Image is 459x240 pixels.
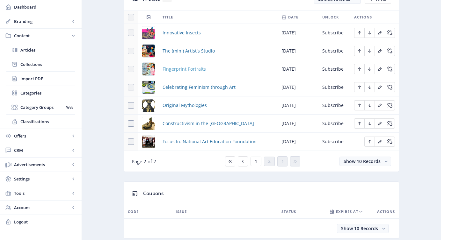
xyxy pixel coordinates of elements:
[354,120,364,126] a: Edit page
[163,83,236,91] a: Celebrating Feminism through Art
[375,29,385,35] a: Edit page
[354,84,364,90] a: Edit page
[278,24,318,42] td: [DATE]
[354,47,364,53] a: Edit page
[6,72,75,86] a: Import PDF
[251,157,261,166] button: 1
[6,86,75,100] a: Categories
[385,138,395,144] a: Edit page
[64,104,75,110] nb-badge: Web
[318,133,350,151] td: Subscribe
[354,13,372,21] span: Actions
[375,102,385,108] a: Edit page
[143,190,164,196] span: Coupons
[364,138,375,144] a: Edit page
[14,147,70,153] span: CRM
[142,63,155,75] img: 9f6becd0-13f4-431e-a626-f3c718b8ca3b.png
[14,204,70,211] span: Account
[142,45,155,57] img: a9c91d95-24c1-4a42-844a-5cfbc0ecf5c0.png
[20,90,75,96] span: Categories
[14,176,70,182] span: Settings
[142,135,155,148] img: 32869ba4-dce2-485b-9896-d2a6a6040272.png
[375,84,385,90] a: Edit page
[163,47,215,55] a: The (mini) Artist's Studio
[20,61,75,67] span: Collections
[364,47,375,53] a: Edit page
[385,102,395,108] a: Edit page
[14,190,70,196] span: Tools
[163,138,257,145] a: Focus In: National Art Education Foundation
[336,208,358,215] span: EXPIRES AT
[364,120,375,126] a: Edit page
[385,120,395,126] a: Edit page
[14,18,70,25] span: Branding
[163,102,207,109] a: Original Mythologies
[14,161,70,168] span: Advertisements
[375,66,385,72] a: Edit page
[6,57,75,71] a: Collections
[14,4,76,10] span: Dashboard
[278,42,318,60] td: [DATE]
[278,78,318,96] td: [DATE]
[354,66,364,72] a: Edit page
[6,100,75,114] a: Category GroupsWeb
[354,102,364,108] a: Edit page
[20,47,75,53] span: Articles
[163,13,173,21] span: Title
[255,159,257,164] span: 1
[385,29,395,35] a: Edit page
[176,208,187,215] span: ISSUE
[364,102,375,108] a: Edit page
[14,133,70,139] span: Offers
[124,181,399,239] app-collection-view: Coupons
[6,115,75,129] a: Classifications
[322,13,339,21] span: Unlock
[142,81,155,94] img: a3006b6d-273c-41d9-942c-3115c1ed419c.png
[318,42,350,60] td: Subscribe
[385,84,395,90] a: Edit page
[281,208,296,215] span: STATUS
[163,29,201,37] a: Innovative Insects
[375,47,385,53] a: Edit page
[14,219,76,225] span: Logout
[288,13,298,21] span: Date
[318,115,350,133] td: Subscribe
[278,60,318,78] td: [DATE]
[132,158,156,165] span: Page 2 of 2
[6,43,75,57] a: Articles
[278,96,318,115] td: [DATE]
[354,29,364,35] a: Edit page
[375,138,385,144] a: Edit page
[318,96,350,115] td: Subscribe
[142,117,155,130] img: 12a37647-b9c8-481c-9401-f54b218676c0.png
[268,159,271,164] span: 2
[128,208,139,215] span: CODE
[339,157,391,166] button: Show 10 Records
[142,26,155,39] img: 0019a160-b4cd-454f-a3c7-adf500b8fe34.png
[364,29,375,35] a: Edit page
[278,115,318,133] td: [DATE]
[264,157,275,166] button: 2
[318,60,350,78] td: Subscribe
[20,75,75,82] span: Import PDF
[20,104,64,110] span: Category Groups
[163,120,254,127] a: Constructivism in the [GEOGRAPHIC_DATA]
[377,208,395,215] span: Actions
[14,32,70,39] span: Content
[318,24,350,42] td: Subscribe
[318,78,350,96] td: Subscribe
[278,133,318,151] td: [DATE]
[364,84,375,90] a: Edit page
[344,158,381,164] span: Show 10 Records
[142,99,155,112] img: 9addeb90-7a55-44cf-9c7d-0a80214ae70a.png
[163,65,206,73] a: Fingerprint Portraits
[385,66,395,72] a: Edit page
[385,47,395,53] a: Edit page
